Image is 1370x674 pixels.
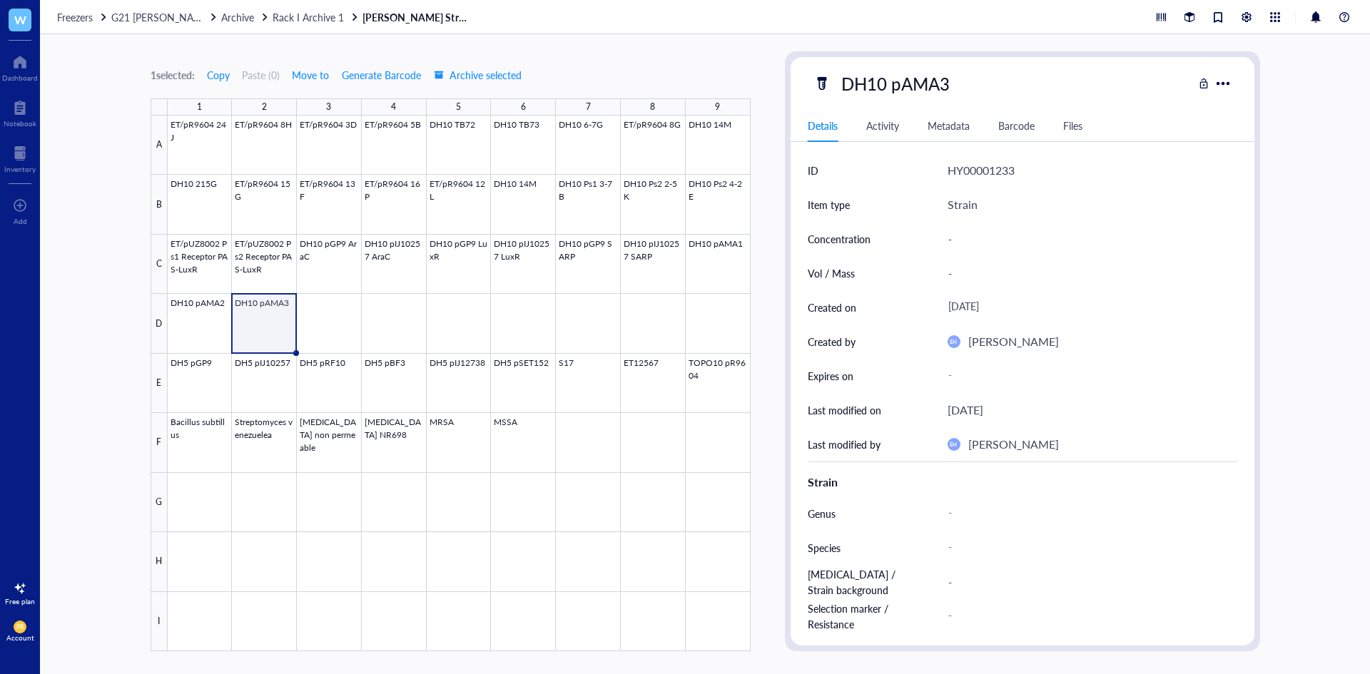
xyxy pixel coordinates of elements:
[151,354,168,413] div: E
[808,163,818,178] div: ID
[942,603,1232,629] div: -
[57,10,93,24] span: Freezers
[4,119,36,128] div: Notebook
[521,98,526,116] div: 6
[808,334,856,349] div: Created by
[808,197,850,213] div: Item type
[433,63,522,86] button: Archive selected
[207,69,230,81] span: Copy
[968,332,1059,351] div: [PERSON_NAME]
[808,368,853,384] div: Expires on
[434,69,522,81] span: Archive selected
[292,69,329,81] span: Move to
[4,142,36,173] a: Inventory
[808,436,881,452] div: Last modified by
[326,98,331,116] div: 3
[942,224,1232,254] div: -
[950,441,958,447] span: EH
[242,63,280,86] button: Paste (0)
[942,258,1232,288] div: -
[950,338,958,344] span: EH
[928,118,970,133] div: Metadata
[151,67,195,83] div: 1 selected:
[151,473,168,532] div: G
[151,532,168,591] div: H
[4,165,36,173] div: Inventory
[5,597,35,606] div: Free plan
[151,294,168,353] div: D
[291,63,330,86] button: Move to
[221,11,360,24] a: ArchiveRack I Archive 1
[221,10,254,24] span: Archive
[111,11,218,24] a: G21 [PERSON_NAME] -80
[341,63,422,86] button: Generate Barcode
[16,623,24,630] span: PB
[808,540,841,556] div: Species
[151,116,168,175] div: A
[942,567,1232,597] div: -
[6,633,34,642] div: Account
[808,118,838,133] div: Details
[948,401,983,419] div: [DATE]
[715,98,720,116] div: 9
[2,51,38,82] a: Dashboard
[586,98,591,116] div: 7
[391,98,396,116] div: 4
[998,118,1035,133] div: Barcode
[948,161,1015,180] div: HY00001233
[206,63,230,86] button: Copy
[866,118,899,133] div: Activity
[968,435,1059,454] div: [PERSON_NAME]
[835,68,956,98] div: DH10 pAMA3
[151,592,168,651] div: I
[808,474,1237,491] div: Strain
[273,10,344,24] span: Rack I Archive 1
[808,402,881,418] div: Last modified on
[2,73,38,82] div: Dashboard
[14,217,27,225] div: Add
[808,231,871,247] div: Concentration
[808,566,913,598] div: [MEDICAL_DATA] / Strain background
[1063,118,1082,133] div: Files
[942,501,1232,526] div: -
[942,295,1232,320] div: [DATE]
[942,535,1232,561] div: -
[650,98,655,116] div: 8
[262,98,267,116] div: 2
[111,10,229,24] span: G21 [PERSON_NAME] -80
[4,96,36,128] a: Notebook
[342,69,421,81] span: Generate Barcode
[197,98,202,116] div: 1
[151,175,168,234] div: B
[362,11,470,24] a: [PERSON_NAME] Strains (-80) Box 6
[808,300,856,315] div: Created on
[808,506,836,521] div: Genus
[808,601,913,632] div: Selection marker / Resistance
[14,11,26,29] span: W
[151,235,168,294] div: C
[151,413,168,472] div: F
[948,195,978,214] div: Strain
[942,363,1232,389] div: -
[57,11,108,24] a: Freezers
[808,265,855,281] div: Vol / Mass
[456,98,461,116] div: 5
